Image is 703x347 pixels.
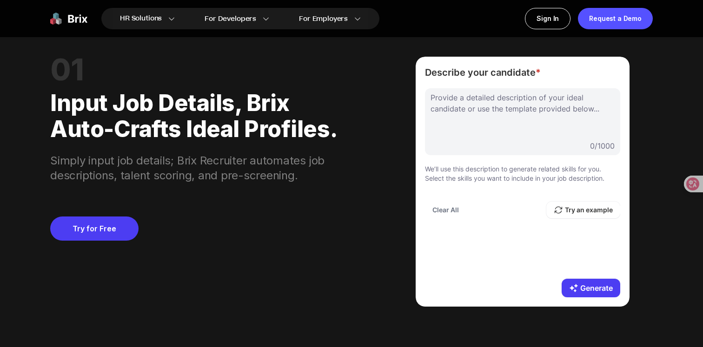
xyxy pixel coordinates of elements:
[50,83,345,142] div: Input job details, Brix auto-crafts ideal profiles.
[425,202,466,218] button: Clear All
[50,142,345,183] div: Simply input job details; Brix Recruiter automates job descriptions, talent scoring, and pre-scre...
[205,14,256,24] span: For Developers
[425,164,620,183] p: We’ll use this description to generate related skills for you. Select the skills you want to incl...
[425,88,620,118] div: Provide a detailed description of your ideal candidate or use the template provided below...
[562,279,620,297] button: Generate
[120,11,162,26] span: HR Solutions
[590,140,615,151] span: 0 / 1000
[546,202,620,218] button: Try an example
[425,66,620,79] span: Describe your candidate
[50,216,139,241] a: Try for Free
[50,57,345,83] div: 01
[525,8,570,29] a: Sign In
[299,14,348,24] span: For Employers
[578,8,653,29] a: Request a Demo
